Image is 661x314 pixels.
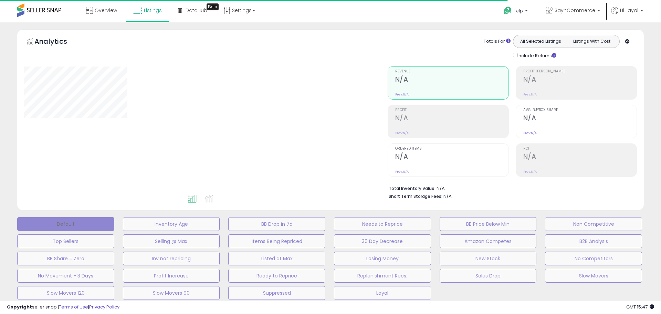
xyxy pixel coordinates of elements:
[523,170,537,174] small: Prev: N/A
[389,193,442,199] b: Short Term Storage Fees:
[123,217,220,231] button: Inventory Age
[228,217,325,231] button: BB Drop in 7d
[334,269,431,283] button: Replenishment Recs.
[523,108,637,112] span: Avg. Buybox Share
[389,185,436,191] b: Total Inventory Value:
[395,114,508,123] h2: N/A
[228,286,325,300] button: Suppressed
[523,70,637,73] span: Profit [PERSON_NAME]
[395,75,508,85] h2: N/A
[17,286,114,300] button: Slow Movers 120
[17,252,114,265] button: BB Share = Zero
[334,252,431,265] button: Losing Money
[228,234,325,248] button: Items Being Repriced
[144,7,162,14] span: Listings
[545,269,642,283] button: Slow Movers
[334,286,431,300] button: Layal
[395,70,508,73] span: Revenue
[566,37,617,46] button: Listings With Cost
[7,304,119,311] div: seller snap | |
[17,217,114,231] button: Default
[545,234,642,248] button: B2B Analysis
[207,3,219,10] div: Tooltip anchor
[123,252,220,265] button: Inv not repricing
[443,193,452,200] span: N/A
[523,92,537,97] small: Prev: N/A
[620,7,638,14] span: Hi Layal
[523,153,637,162] h2: N/A
[440,252,537,265] button: New Stock
[523,114,637,123] h2: N/A
[545,217,642,231] button: Non Competitive
[440,217,537,231] button: BB Price Below Min
[611,7,643,22] a: Hi Layal
[395,108,508,112] span: Profit
[186,7,207,14] span: DataHub
[228,269,325,283] button: Ready to Reprice
[395,131,409,135] small: Prev: N/A
[395,170,409,174] small: Prev: N/A
[515,37,566,46] button: All Selected Listings
[228,252,325,265] button: Listed at Max
[484,38,511,45] div: Totals For
[395,153,508,162] h2: N/A
[334,234,431,248] button: 30 Day Decrease
[17,234,114,248] button: Top Sellers
[123,286,220,300] button: Slow Movers 90
[508,51,565,59] div: Include Returns
[555,7,595,14] span: SaynCommerce
[523,147,637,151] span: ROI
[123,234,220,248] button: Selling @ Max
[17,269,114,283] button: No Movement - 3 Days
[498,1,535,22] a: Help
[389,184,632,192] li: N/A
[440,269,537,283] button: Sales Drop
[395,147,508,151] span: Ordered Items
[514,8,523,14] span: Help
[503,6,512,15] i: Get Help
[523,131,537,135] small: Prev: N/A
[395,92,409,97] small: Prev: N/A
[334,217,431,231] button: Needs to Reprice
[440,234,537,248] button: Amazon Competes
[523,75,637,85] h2: N/A
[545,252,642,265] button: No Competitors
[123,269,220,283] button: Profit Increase
[95,7,117,14] span: Overview
[7,304,32,310] strong: Copyright
[34,37,81,48] h5: Analytics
